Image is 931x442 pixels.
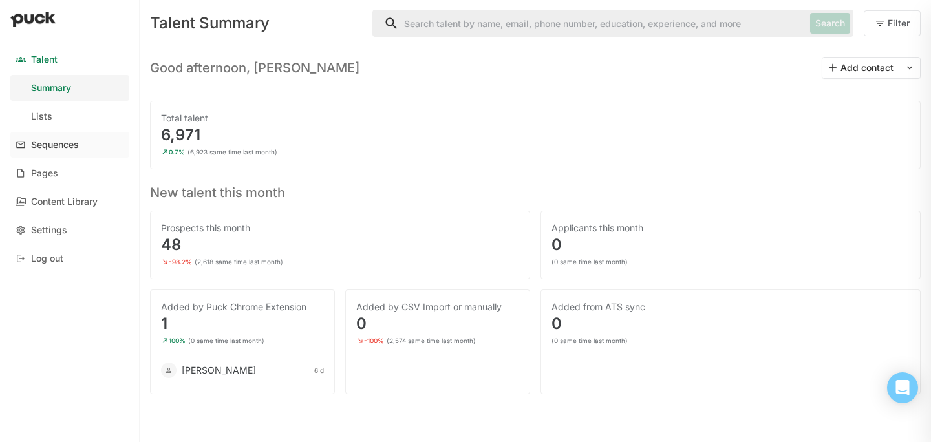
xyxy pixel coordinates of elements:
[10,160,129,186] a: Pages
[822,58,899,78] button: Add contact
[161,112,910,125] div: Total talent
[169,258,192,266] div: -98.2%
[31,168,58,179] div: Pages
[187,148,277,156] div: (6,923 same time last month)
[364,337,384,344] div: -100%
[161,316,324,331] div: 1
[161,237,519,253] div: 48
[551,237,910,253] div: 0
[31,140,79,151] div: Sequences
[10,103,129,129] a: Lists
[551,337,628,344] div: (0 same time last month)
[150,180,921,200] h3: New talent this month
[864,10,921,36] button: Filter
[161,300,324,313] div: Added by Puck Chrome Extension
[551,316,910,331] div: 0
[31,83,71,94] div: Summary
[356,316,519,331] div: 0
[161,127,910,143] div: 6,971
[169,337,186,344] div: 100%
[10,75,129,101] a: Summary
[161,222,519,235] div: Prospects this month
[10,189,129,215] a: Content Library
[31,225,67,236] div: Settings
[887,372,918,403] div: Open Intercom Messenger
[150,60,359,76] h3: Good afternoon, [PERSON_NAME]
[551,300,910,313] div: Added from ATS sync
[10,217,129,243] a: Settings
[169,148,185,156] div: 0.7%
[10,47,129,72] a: Talent
[356,300,519,313] div: Added by CSV Import or manually
[373,10,805,36] input: Search
[31,54,58,65] div: Talent
[31,253,63,264] div: Log out
[10,132,129,158] a: Sequences
[31,196,98,207] div: Content Library
[195,258,283,266] div: (2,618 same time last month)
[182,364,256,377] div: [PERSON_NAME]
[551,222,910,235] div: Applicants this month
[150,16,362,31] div: Talent Summary
[188,337,264,344] div: (0 same time last month)
[551,258,628,266] div: (0 same time last month)
[387,337,476,344] div: (2,574 same time last month)
[314,366,324,374] div: 6 d
[31,111,52,122] div: Lists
